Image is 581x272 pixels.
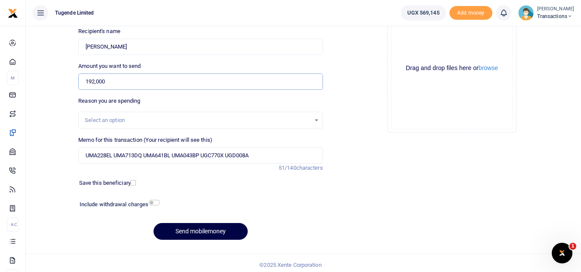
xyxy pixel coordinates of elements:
[479,65,498,71] button: browse
[401,5,446,21] a: UGX 569,145
[552,243,572,263] iframe: Intercom live chat
[79,179,131,187] label: Save this beneficiary
[279,165,296,171] span: 51/140
[537,6,574,13] small: [PERSON_NAME]
[7,71,18,85] li: M
[78,73,323,90] input: UGX
[78,136,212,144] label: Memo for this transaction (Your recipient will see this)
[78,39,323,55] input: Loading name...
[387,4,516,133] div: File Uploader
[296,165,323,171] span: characters
[569,243,576,250] span: 1
[449,6,492,20] li: Toup your wallet
[78,147,323,164] input: Enter extra information
[8,9,18,16] a: logo-small logo-large logo-large
[78,97,140,105] label: Reason you are spending
[449,6,492,20] span: Add money
[407,9,440,17] span: UGX 569,145
[518,5,574,21] a: profile-user [PERSON_NAME] Transactions
[537,12,574,20] span: Transactions
[154,223,248,240] button: Send mobilemoney
[52,9,98,17] span: Tugende Limited
[8,8,18,18] img: logo-small
[397,5,449,21] li: Wallet ballance
[78,27,120,36] label: Recipient's name
[85,116,310,125] div: Select an option
[7,217,18,232] li: Ac
[80,201,156,208] h6: Include withdrawal charges
[449,9,492,15] a: Add money
[391,64,513,72] div: Drag and drop files here or
[78,62,141,70] label: Amount you want to send
[518,5,534,21] img: profile-user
